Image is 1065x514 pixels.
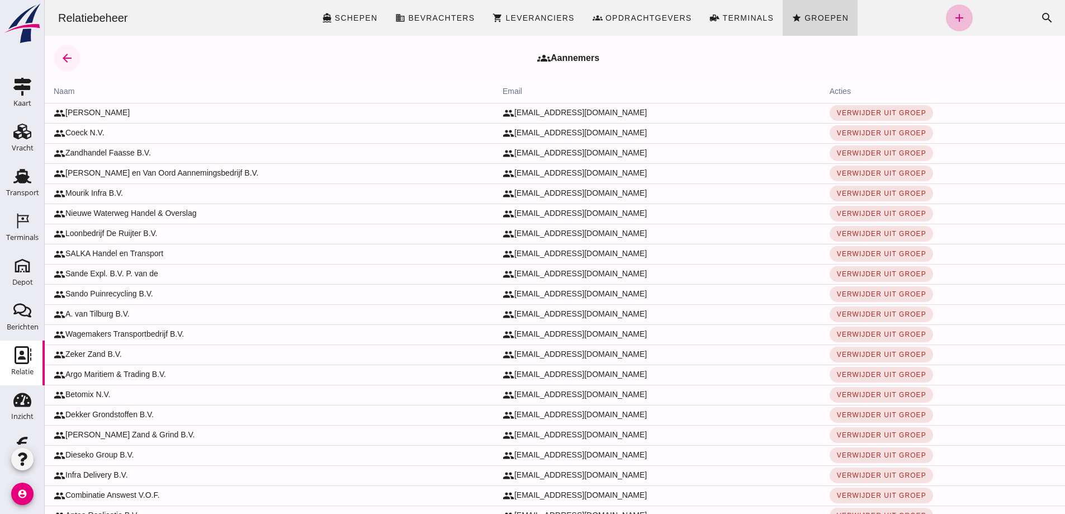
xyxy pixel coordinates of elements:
button: Verwijder uit groep [785,246,888,262]
i: group [9,470,21,482]
div: Relatie [11,368,34,375]
span: Bevrachters [363,13,430,22]
i: arrow_back [16,51,29,65]
button: Verwijder uit groep [785,347,888,362]
img: logo-small.a267ee39.svg [2,3,42,44]
span: Verwijder uit groep [792,431,882,439]
i: group [458,349,470,361]
td: [EMAIL_ADDRESS][DOMAIN_NAME] [449,264,776,284]
i: group [458,430,470,441]
td: [EMAIL_ADDRESS][DOMAIN_NAME] [449,425,776,445]
td: [EMAIL_ADDRESS][DOMAIN_NAME] [449,103,776,123]
td: [EMAIL_ADDRESS][DOMAIN_NAME] [449,304,776,324]
i: group [458,107,470,119]
span: Verwijder uit groep [792,250,882,258]
td: [EMAIL_ADDRESS][DOMAIN_NAME] [449,485,776,506]
i: shopping_cart [448,13,458,23]
i: group [9,389,21,401]
span: Verwijder uit groep [792,492,882,499]
i: group [458,168,470,180]
i: group [458,450,470,461]
i: group [458,208,470,220]
td: [EMAIL_ADDRESS][DOMAIN_NAME] [449,445,776,465]
span: Verwijder uit groep [792,230,882,238]
i: group [9,248,21,260]
button: Verwijder uit groep [785,488,888,503]
div: Vracht [12,144,34,152]
div: Depot [12,279,33,286]
td: [EMAIL_ADDRESS][DOMAIN_NAME] [449,143,776,163]
span: Verwijder uit groep [792,471,882,479]
i: group [9,329,21,341]
i: add [908,11,921,25]
td: [EMAIL_ADDRESS][DOMAIN_NAME] [449,324,776,345]
button: Verwijder uit groep [785,145,888,161]
i: group [9,107,21,119]
span: Groepen [759,13,804,22]
span: Verwijder uit groep [792,351,882,359]
span: Verwijder uit groep [792,109,882,117]
i: group [9,208,21,220]
i: group [458,389,470,401]
i: group [9,450,21,461]
span: Verwijder uit groep [792,411,882,419]
i: group [9,268,21,280]
td: [EMAIL_ADDRESS][DOMAIN_NAME] [449,465,776,485]
td: [EMAIL_ADDRESS][DOMAIN_NAME] [449,365,776,385]
i: group [458,228,470,240]
i: group [458,128,470,139]
i: search [996,11,1009,25]
i: group [458,188,470,200]
div: Kaart [13,100,31,107]
button: Verwijder uit groep [785,105,888,121]
span: Verwijder uit groep [792,451,882,459]
i: group [458,470,470,482]
td: [EMAIL_ADDRESS][DOMAIN_NAME] [449,284,776,304]
i: group [458,289,470,300]
button: Verwijder uit groep [785,327,888,342]
button: Verwijder uit groep [785,387,888,403]
i: groups [548,13,558,23]
button: Verwijder uit groep [785,125,888,141]
td: [EMAIL_ADDRESS][DOMAIN_NAME] [449,385,776,405]
i: group [9,168,21,180]
button: Verwijder uit groep [785,447,888,463]
i: star [747,13,757,23]
button: Verwijder uit groep [785,226,888,242]
td: [EMAIL_ADDRESS][DOMAIN_NAME] [449,405,776,425]
span: Verwijder uit groep [792,169,882,177]
span: Verwijder uit groep [792,129,882,137]
span: Verwijder uit groep [792,310,882,318]
td: [EMAIL_ADDRESS][DOMAIN_NAME] [449,345,776,365]
i: group [9,289,21,300]
div: Relatiebeheer [4,10,92,26]
i: group [458,309,470,320]
i: group [458,148,470,159]
i: group [9,349,21,361]
i: group [9,430,21,441]
td: [EMAIL_ADDRESS][DOMAIN_NAME] [449,123,776,143]
i: group [458,248,470,260]
th: email [449,81,776,103]
div: Transport [6,189,39,196]
i: group [458,409,470,421]
span: Verwijder uit groep [792,331,882,338]
button: Verwijder uit groep [785,166,888,181]
i: group [9,148,21,159]
button: Verwijder uit groep [785,427,888,443]
i: group [9,490,21,502]
th: acties [776,81,1020,103]
div: Aannemers [493,51,555,65]
button: Verwijder uit groep [785,306,888,322]
td: [EMAIL_ADDRESS][DOMAIN_NAME] [449,183,776,204]
div: Terminals [6,234,39,241]
i: groups [493,51,506,65]
td: [EMAIL_ADDRESS][DOMAIN_NAME] [449,244,776,264]
div: Berichten [7,323,39,331]
i: group [9,188,21,200]
span: Verwijder uit groep [792,391,882,399]
i: group [458,490,470,502]
i: business [351,13,361,23]
i: group [458,329,470,341]
span: Verwijder uit groep [792,210,882,218]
